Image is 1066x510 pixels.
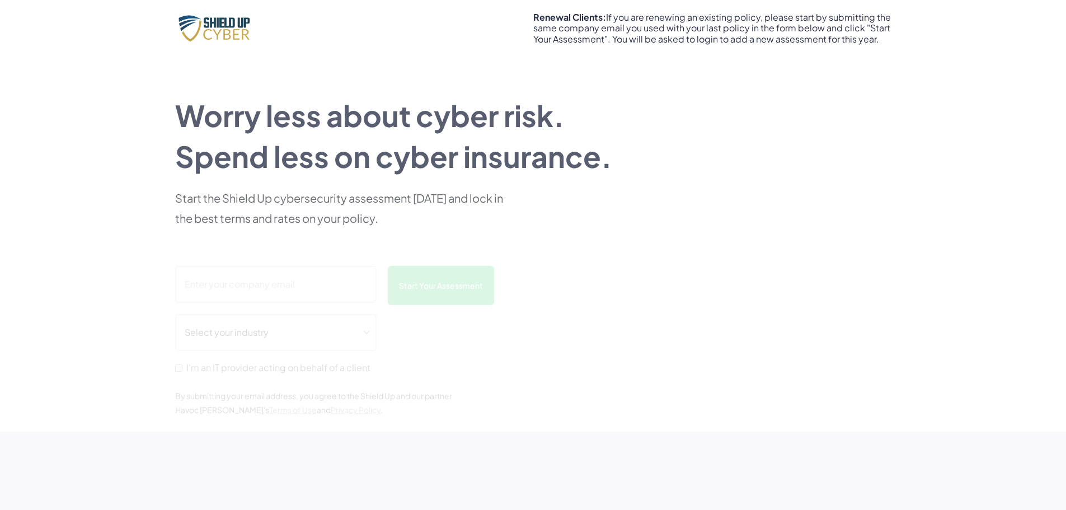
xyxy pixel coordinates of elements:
[175,188,511,228] p: Start the Shield Up cybersecurity assessment [DATE] and lock in the best terms and rates on your ...
[388,265,494,305] input: Start Your Assessment
[175,12,259,44] img: Shield Up Cyber Logo
[533,11,606,23] strong: Renewal Clients:
[269,405,317,415] a: Terms of Use
[175,364,182,371] input: I'm an IT provider acting on behalf of a client
[533,12,891,44] div: If you are renewing an existing policy, please start by submitting the same company email you use...
[331,405,381,415] a: Privacy Policy
[175,265,377,302] input: Enter your company email
[175,265,511,375] form: scanform
[175,389,466,417] div: By submitting your email address, you agree to the Shield Up and our partner Havoc [PERSON_NAME]'...
[175,95,641,177] h1: Worry less about cyber risk. Spend less on cyber insurance.
[186,362,370,372] span: I'm an IT provider acting on behalf of a client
